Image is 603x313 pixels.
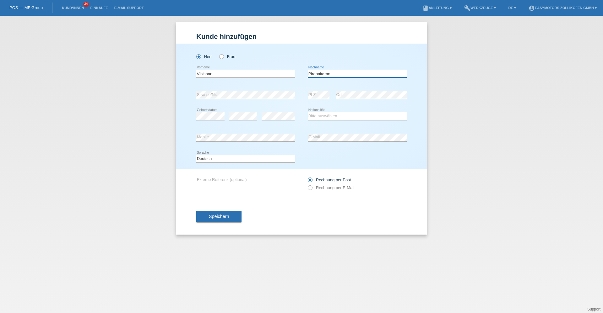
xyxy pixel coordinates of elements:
[111,6,147,10] a: E-Mail Support
[308,185,354,190] label: Rechnung per E-Mail
[87,6,111,10] a: Einkäufe
[308,178,351,182] label: Rechnung per Post
[219,54,223,58] input: Frau
[9,5,43,10] a: POS — MF Group
[419,6,455,10] a: bookAnleitung ▾
[196,211,242,223] button: Speichern
[196,54,212,59] label: Herr
[464,5,470,11] i: build
[59,6,87,10] a: Kund*innen
[587,307,600,311] a: Support
[505,6,519,10] a: DE ▾
[308,185,312,193] input: Rechnung per E-Mail
[219,54,235,59] label: Frau
[529,5,535,11] i: account_circle
[196,54,200,58] input: Herr
[83,2,89,7] span: 34
[422,5,429,11] i: book
[196,33,407,40] h1: Kunde hinzufügen
[525,6,600,10] a: account_circleEasymotors Zollikofen GmbH ▾
[461,6,499,10] a: buildWerkzeuge ▾
[209,214,229,219] span: Speichern
[308,178,312,185] input: Rechnung per Post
